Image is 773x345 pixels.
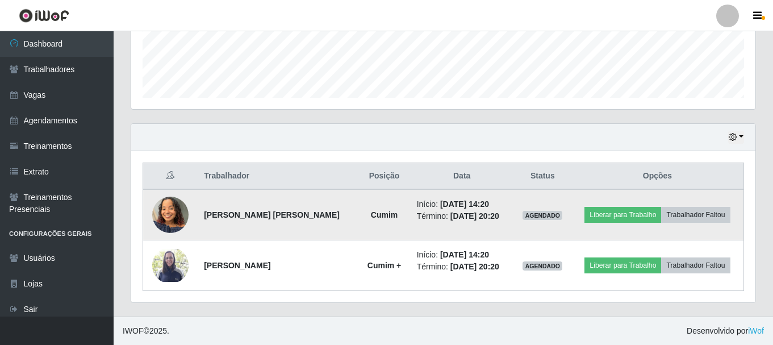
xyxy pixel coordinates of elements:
button: Trabalhador Faltou [661,207,730,223]
a: iWof [748,326,764,335]
strong: Cumim [371,210,398,219]
button: Liberar para Trabalho [584,257,661,273]
time: [DATE] 20:20 [450,262,499,271]
img: CoreUI Logo [19,9,69,23]
li: Término: [417,210,507,222]
li: Início: [417,249,507,261]
strong: [PERSON_NAME] [204,261,270,270]
img: 1751565100941.jpeg [152,249,189,282]
button: Liberar para Trabalho [584,207,661,223]
time: [DATE] 14:20 [440,199,489,209]
time: [DATE] 14:20 [440,250,489,259]
span: IWOF [123,326,144,335]
li: Início: [417,198,507,210]
span: AGENDADO [523,211,562,220]
th: Opções [571,163,744,190]
img: 1755348479136.jpeg [152,190,189,239]
th: Posição [358,163,410,190]
span: AGENDADO [523,261,562,271]
strong: [PERSON_NAME] [PERSON_NAME] [204,210,340,219]
th: Status [514,163,571,190]
th: Trabalhador [197,163,358,190]
strong: Cumim + [367,261,402,270]
th: Data [410,163,514,190]
button: Trabalhador Faltou [661,257,730,273]
time: [DATE] 20:20 [450,211,499,221]
li: Término: [417,261,507,273]
span: © 2025 . [123,325,169,337]
span: Desenvolvido por [687,325,764,337]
